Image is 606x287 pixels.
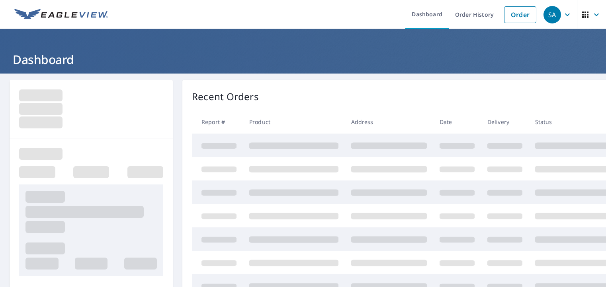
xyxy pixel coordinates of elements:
[192,89,259,104] p: Recent Orders
[10,51,596,68] h1: Dashboard
[345,110,433,134] th: Address
[192,110,243,134] th: Report #
[243,110,345,134] th: Product
[504,6,536,23] a: Order
[14,9,108,21] img: EV Logo
[543,6,561,23] div: SA
[481,110,529,134] th: Delivery
[433,110,481,134] th: Date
